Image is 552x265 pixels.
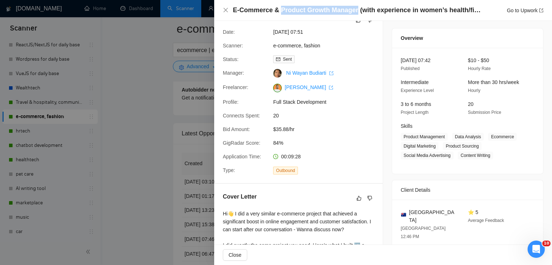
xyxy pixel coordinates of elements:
[542,241,551,246] span: 10
[273,98,381,106] span: Full Stack Development
[273,112,381,120] span: 20
[401,57,431,63] span: [DATE] 07:42
[285,84,333,90] a: [PERSON_NAME] export
[329,85,333,90] span: export
[401,79,429,85] span: Intermediate
[458,152,493,159] span: Content Writing
[223,56,239,62] span: Status:
[468,57,489,63] span: $10 - $50
[223,43,243,48] span: Scanner:
[468,110,501,115] span: Submission Price
[401,34,423,42] span: Overview
[229,251,241,259] span: Close
[365,194,374,203] button: dislike
[401,133,448,141] span: Product Management
[276,57,280,61] span: mail
[223,126,250,132] span: Bid Amount:
[401,66,420,71] span: Published
[273,84,282,92] img: c1NLmzrk-0pBZjOo1nLSJnOz0itNHKTdmMHAt8VIsLFzaWqqsJDJtcFyV3OYvrqgu3
[443,142,482,150] span: Product Sourcing
[401,101,431,107] span: 3 to 6 months
[283,57,292,62] span: Sent
[273,139,381,147] span: 84%
[468,79,519,85] span: More than 30 hrs/week
[539,8,543,13] span: export
[356,195,362,201] span: like
[233,6,481,15] h4: E-Commerce & Product Growth Manager (with experience in women’s health/fitness)
[223,113,260,118] span: Connects Spent:
[273,42,381,50] span: e-commerce, fashion
[223,29,235,35] span: Date:
[488,133,517,141] span: Ecommerce
[507,8,543,13] a: Go to Upworkexport
[468,209,478,215] span: ⭐ 5
[223,7,229,13] button: Close
[223,84,248,90] span: Freelancer:
[223,99,239,105] span: Profile:
[223,192,257,201] h5: Cover Letter
[223,154,261,159] span: Application Time:
[273,125,381,133] span: $35.88/hr
[273,28,381,36] span: [DATE] 07:51
[409,208,456,224] span: [GEOGRAPHIC_DATA]
[273,167,298,175] span: Outbound
[528,241,545,258] iframe: Intercom live chat
[401,226,446,239] span: [GEOGRAPHIC_DATA] 12:46 PM
[223,167,235,173] span: Type:
[223,70,244,76] span: Manager:
[329,71,333,75] span: export
[401,123,413,129] span: Skills
[286,70,333,76] a: Ni Wayan Budiarti export
[401,142,438,150] span: Digital Marketing
[401,180,534,200] div: Client Details
[273,154,278,159] span: clock-circle
[468,101,474,107] span: 20
[367,195,372,201] span: dislike
[223,7,229,13] span: close
[452,133,484,141] span: Data Analysis
[281,154,301,159] span: 00:09:28
[355,194,363,203] button: like
[401,152,454,159] span: Social Media Advertising
[468,218,504,223] span: Average Feedback
[468,66,491,71] span: Hourly Rate
[223,140,260,146] span: GigRadar Score:
[401,88,434,93] span: Experience Level
[468,88,480,93] span: Hourly
[401,110,428,115] span: Project Length
[401,212,406,217] img: 🇦🇺
[223,249,247,261] button: Close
